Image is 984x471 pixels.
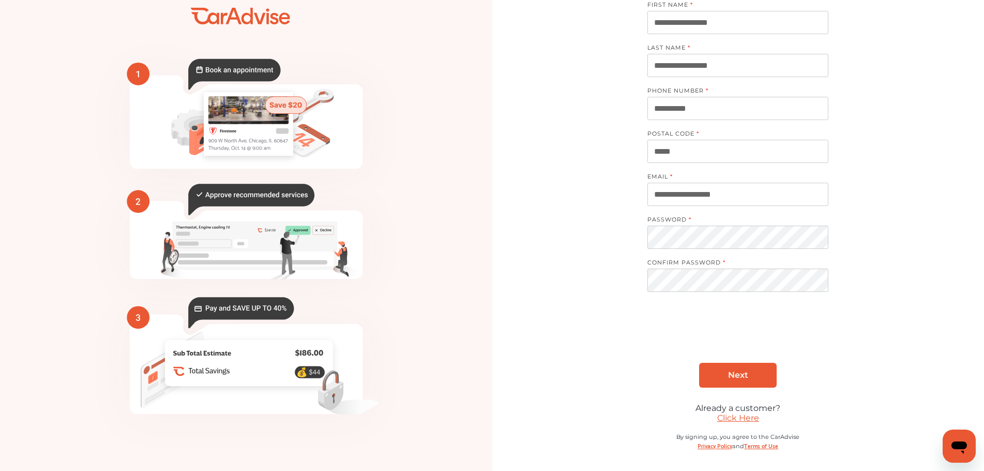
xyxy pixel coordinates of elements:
a: Click Here [717,413,759,423]
label: LAST NAME [647,44,818,54]
label: EMAIL [647,173,818,183]
label: CONFIRM PASSWORD [647,259,818,269]
label: PHONE NUMBER [647,87,818,97]
iframe: Button to launch messaging window [943,430,976,463]
text: 💰 [296,366,307,377]
label: POSTAL CODE [647,130,818,140]
div: By signing up, you agree to the CarAdvise and [647,433,828,461]
div: Already a customer? [647,403,828,413]
span: Next [728,370,748,380]
label: PASSWORD [647,216,818,226]
label: FIRST NAME [647,1,818,11]
iframe: reCAPTCHA [659,315,816,355]
a: Next [699,363,777,388]
a: Privacy Policy [698,440,732,450]
a: Terms of Use [744,440,778,450]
